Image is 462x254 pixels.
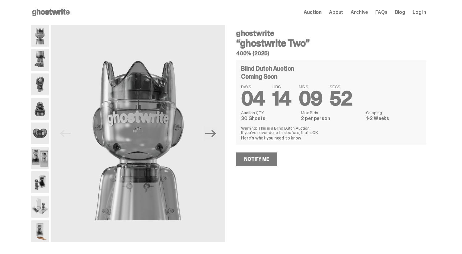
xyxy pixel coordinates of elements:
[204,127,218,140] button: Next
[330,85,352,89] span: SECS
[241,86,265,111] span: 04
[351,10,368,15] a: Archive
[330,86,352,111] span: 52
[241,110,297,115] dt: Auction QTY
[31,73,49,95] img: ghostwrite_Two_Media_5.png
[31,25,49,47] img: ghostwrite_Two_Media_1.png
[366,116,421,121] dd: 1-2 Weeks
[236,30,426,37] h4: ghostwrite
[413,10,426,15] a: Log in
[241,126,421,135] p: Warning: This is a Blind Dutch Auction. If you’ve never done this before, that’s OK.
[31,147,49,169] img: ghostwrite_Two_Media_10.png
[236,51,426,56] h5: 400% (2025)
[366,110,421,115] dt: Shipping
[241,65,294,72] h4: Blind Dutch Auction
[241,116,297,121] dd: 30 Ghosts
[273,85,291,89] span: HRS
[304,10,322,15] a: Auction
[236,38,426,48] h3: “ghostwrite Two”
[329,10,343,15] a: About
[241,73,421,80] div: Coming Soon
[301,110,362,115] dt: Max Bids
[299,85,323,89] span: MINS
[236,152,277,166] a: Notify Me
[31,220,49,242] img: ghostwrite_Two_Media_14.png
[51,25,225,242] img: ghostwrite_Two_Media_1.png
[241,85,265,89] span: DAYS
[273,86,291,111] span: 14
[299,86,323,111] span: 09
[31,49,49,71] img: ghostwrite_Two_Media_3.png
[31,171,49,193] img: ghostwrite_Two_Media_11.png
[301,116,362,121] dd: 2 per person
[31,98,49,120] img: ghostwrite_Two_Media_6.png
[31,196,49,218] img: ghostwrite_Two_Media_13.png
[31,123,49,144] img: ghostwrite_Two_Media_8.png
[375,10,387,15] a: FAQs
[395,10,405,15] a: Blog
[241,135,301,141] a: Here's what you need to know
